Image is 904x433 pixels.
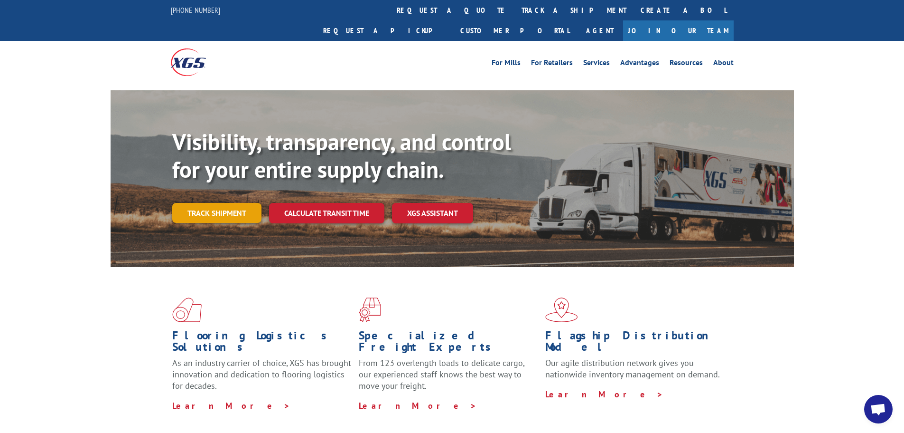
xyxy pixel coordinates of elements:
[545,357,720,380] span: Our agile distribution network gives you nationwide inventory management on demand.
[583,59,610,69] a: Services
[453,20,577,41] a: Customer Portal
[545,389,663,400] a: Learn More >
[359,357,538,400] p: From 123 overlength loads to delicate cargo, our experienced staff knows the best way to move you...
[359,400,477,411] a: Learn More >
[359,330,538,357] h1: Specialized Freight Experts
[492,59,521,69] a: For Mills
[172,330,352,357] h1: Flooring Logistics Solutions
[577,20,623,41] a: Agent
[172,203,261,223] a: Track shipment
[172,400,290,411] a: Learn More >
[670,59,703,69] a: Resources
[316,20,453,41] a: Request a pickup
[864,395,893,423] div: Open chat
[545,330,725,357] h1: Flagship Distribution Model
[269,203,384,223] a: Calculate transit time
[713,59,734,69] a: About
[531,59,573,69] a: For Retailers
[172,357,351,391] span: As an industry carrier of choice, XGS has brought innovation and dedication to flooring logistics...
[620,59,659,69] a: Advantages
[172,298,202,322] img: xgs-icon-total-supply-chain-intelligence-red
[623,20,734,41] a: Join Our Team
[359,298,381,322] img: xgs-icon-focused-on-flooring-red
[545,298,578,322] img: xgs-icon-flagship-distribution-model-red
[172,127,511,184] b: Visibility, transparency, and control for your entire supply chain.
[171,5,220,15] a: [PHONE_NUMBER]
[392,203,473,223] a: XGS ASSISTANT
